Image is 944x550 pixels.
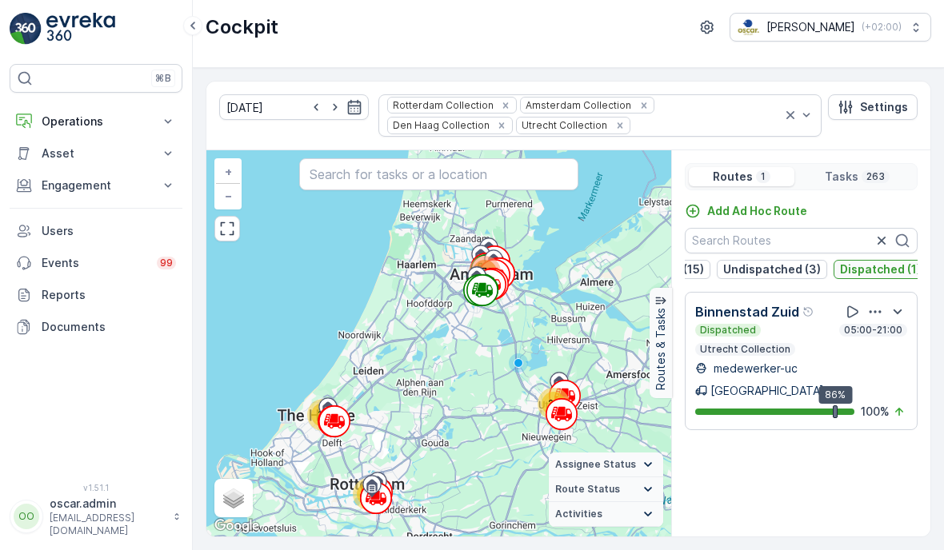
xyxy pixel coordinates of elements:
span: v 1.51.1 [10,483,182,492]
p: [EMAIL_ADDRESS][DOMAIN_NAME] [50,512,165,537]
button: Operations [10,106,182,137]
summary: Assignee Status [549,452,663,477]
a: Documents [10,311,182,343]
div: OO [14,504,39,529]
p: Routes & Tasks [653,309,669,391]
p: ( +02:00 ) [862,21,902,34]
img: logo [10,13,42,45]
p: Events [42,255,147,271]
input: Search Routes [685,228,918,253]
img: Google [210,516,263,536]
p: Dispatched [698,324,758,337]
p: Asset [42,145,150,161]
span: − [225,189,233,202]
p: 100 % [861,404,890,420]
img: logo_light-DOdMpM7g.png [46,13,115,45]
p: ⌘B [155,72,171,85]
p: medewerker-uc [710,361,798,377]
p: [GEOGRAPHIC_DATA] [710,383,824,399]
p: Utrecht Collection [698,343,792,356]
p: Binnenstad Zuid [695,302,799,321]
a: Add Ad Hoc Route [685,203,807,219]
p: Add Ad Hoc Route [707,203,807,219]
a: Open this area in Google Maps (opens a new window) [210,516,263,536]
p: oscar.admin [50,496,165,512]
span: Activities [555,508,602,520]
input: dd/mm/yyyy [219,94,369,120]
div: 176 [469,256,501,288]
div: Rotterdam Collection [388,98,496,113]
button: Undispatched (3) [717,260,827,279]
p: Documents [42,319,176,335]
a: Layers [216,480,251,516]
button: Dispatched (1) [834,260,927,279]
div: Remove Utrecht Collection [611,119,629,132]
span: + [225,165,232,178]
span: Route Status [555,483,620,496]
p: 99 [160,257,173,269]
p: Engagement [42,177,150,193]
button: [PERSON_NAME](+02:00) [730,13,931,42]
button: Engagement [10,169,182,201]
div: 49 [353,478,385,510]
summary: Route Status [549,477,663,502]
div: Remove Rotterdam Collection [497,99,514,112]
summary: Activities [549,502,663,527]
p: [PERSON_NAME] [766,19,855,35]
span: 24 [548,397,560,409]
a: Zoom Out [216,184,240,208]
input: Search for tasks or a location [299,158,578,190]
a: Reports [10,279,182,311]
p: Settings [860,99,908,115]
span: Assignee Status [555,458,636,471]
button: Settings [828,94,918,120]
div: 86% [818,386,852,404]
p: 05:00-21:00 [842,324,904,337]
p: 263 [865,170,886,183]
div: Remove Den Haag Collection [493,119,510,132]
div: Amsterdam Collection [521,98,634,113]
img: basis-logo_rgb2x.png [737,18,760,36]
div: Utrecht Collection [517,118,610,133]
button: Asset [10,137,182,169]
a: Users [10,215,182,247]
div: Den Haag Collection [388,118,492,133]
a: Events99 [10,247,182,279]
p: Reports [42,287,176,303]
a: Zoom In [216,160,240,184]
div: Help Tooltip Icon [802,305,815,318]
button: OOoscar.admin[EMAIL_ADDRESS][DOMAIN_NAME] [10,496,182,537]
p: Cockpit [206,14,278,40]
p: Undispatched (3) [723,261,821,277]
p: Routes [713,169,753,185]
p: Operations [42,114,150,130]
div: 14 [307,399,339,431]
p: 1 [759,170,767,183]
div: 24 [538,388,570,420]
div: Remove Amsterdam Collection [635,99,653,112]
p: Dispatched (1) [840,261,921,277]
p: Tasks [825,169,858,185]
p: Users [42,223,176,239]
